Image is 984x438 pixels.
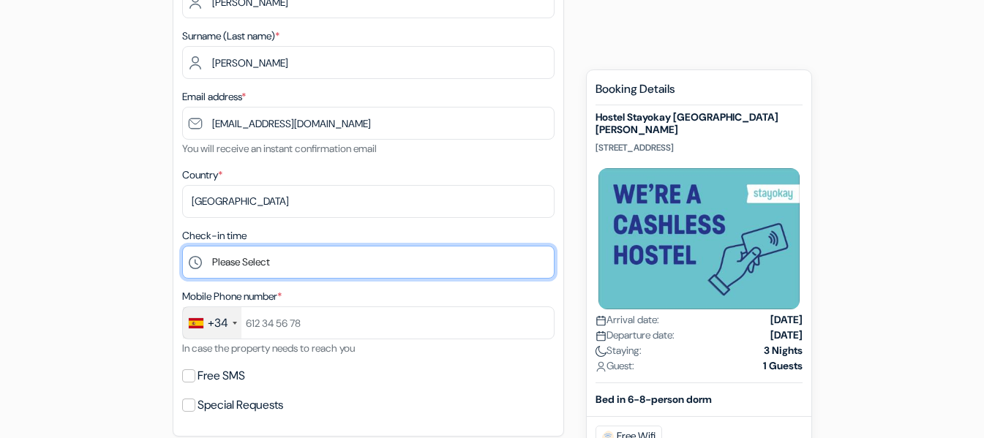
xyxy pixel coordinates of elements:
span: Departure date: [596,328,675,343]
div: Spain (España): +34 [183,307,241,339]
span: Arrival date: [596,312,659,328]
div: +34 [208,314,228,332]
label: Surname (Last name) [182,29,279,44]
strong: 1 Guests [763,358,803,374]
label: Country [182,167,222,183]
strong: [DATE] [770,312,803,328]
h5: Booking Details [596,82,803,105]
img: calendar.svg [596,315,606,326]
span: Staying: [596,343,642,358]
strong: [DATE] [770,328,803,343]
input: 612 34 56 78 [182,306,555,339]
label: Email address [182,89,246,105]
small: You will receive an instant confirmation email [182,142,377,155]
label: Special Requests [198,395,283,415]
b: Bed in 6-8-person dorm [596,393,712,406]
label: Free SMS [198,366,245,386]
small: In case the property needs to reach you [182,341,355,355]
span: Guest: [596,358,634,374]
input: Enter last name [182,46,555,79]
img: user_icon.svg [596,361,606,372]
img: calendar.svg [596,331,606,341]
input: Enter email address [182,107,555,140]
label: Check-in time [182,228,247,243]
p: [STREET_ADDRESS] [596,142,803,154]
label: Mobile Phone number [182,289,282,304]
strong: 3 Nights [764,343,803,358]
img: moon.svg [596,346,606,357]
h5: Hostel Stayokay [GEOGRAPHIC_DATA][PERSON_NAME] [596,111,803,136]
